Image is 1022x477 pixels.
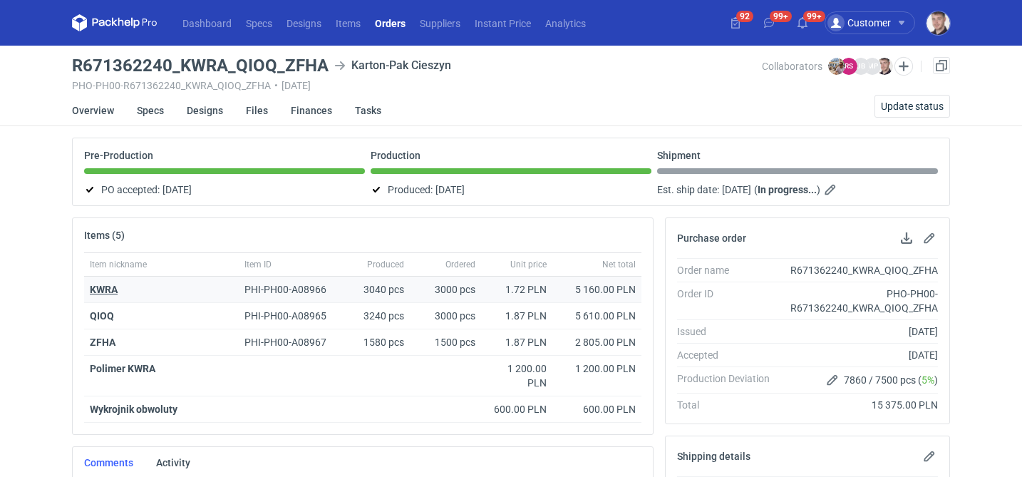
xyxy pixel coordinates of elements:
div: 1.87 PLN [487,335,547,349]
div: Est. ship date: [657,181,938,198]
div: Total [677,398,781,412]
svg: Packhelp Pro [72,14,158,31]
div: [DATE] [781,348,938,362]
em: ) [817,184,820,195]
button: 99+ [791,11,814,34]
div: Order name [677,263,781,277]
a: Instant Price [468,14,538,31]
button: Edit purchase order [921,230,938,247]
button: 92 [724,11,747,34]
h2: Items (5) [84,230,125,241]
div: PHI-PH00-A08966 [244,282,340,297]
div: Produced: [371,181,651,198]
p: Shipment [657,150,701,161]
span: Item nickname [90,259,147,270]
a: Specs [137,95,164,126]
a: Items [329,14,368,31]
button: Edit estimated shipping date [823,181,840,198]
div: 3000 pcs [410,303,481,329]
div: 5 160.00 PLN [558,282,636,297]
a: Dashboard [175,14,239,31]
span: • [274,80,278,91]
a: Tasks [355,95,381,126]
a: Designs [187,95,223,126]
img: Michał Palasek [828,58,845,75]
span: Item ID [244,259,272,270]
div: PHI-PH00-A08965 [244,309,340,323]
button: Download PO [898,230,915,247]
button: Customer [825,11,926,34]
strong: Wykrojnik obwoluty [90,404,177,415]
a: Suppliers [413,14,468,31]
p: Production [371,150,420,161]
div: 1 200.00 PLN [558,361,636,376]
div: 1.72 PLN [487,282,547,297]
a: Duplicate [933,57,950,74]
div: PHO-PH00-R671362240_KWRA_QIOQ_ZFHA [DATE] [72,80,762,91]
a: Overview [72,95,114,126]
a: Designs [279,14,329,31]
h3: R671362240_KWRA_QIOQ_ZFHA [72,57,329,74]
a: Finances [291,95,332,126]
div: PO accepted: [84,181,365,198]
strong: Polimer KWRA [90,363,155,374]
span: Produced [367,259,404,270]
a: QIOQ [90,310,114,322]
div: R671362240_KWRA_QIOQ_ZFHA [781,263,938,277]
div: Accepted [677,348,781,362]
div: 5 610.00 PLN [558,309,636,323]
h2: Shipping details [677,451,750,462]
div: Karton-Pak Cieszyn [334,57,451,74]
div: 600.00 PLN [487,402,547,416]
a: Analytics [538,14,593,31]
a: KWRA [90,284,118,295]
span: Update status [881,101,944,111]
button: 99+ [758,11,780,34]
figcaption: RS [840,58,857,75]
div: Production Deviation [677,371,781,389]
button: Edit shipping details [921,448,938,465]
div: 1.87 PLN [487,309,547,323]
button: Edit production Deviation [824,371,841,389]
div: 3040 pcs [346,277,410,303]
div: PHO-PH00-R671362240_KWRA_QIOQ_ZFHA [781,287,938,315]
a: ZFHA [90,337,115,348]
div: Customer [827,14,891,31]
div: 600.00 PLN [558,402,636,416]
div: 15 375.00 PLN [781,398,938,412]
span: 7860 / 7500 pcs ( ) [844,373,938,387]
button: Update status [874,95,950,118]
span: [DATE] [162,181,192,198]
div: PHI-PH00-A08967 [244,335,340,349]
span: [DATE] [722,181,751,198]
div: Issued [677,324,781,339]
em: ( [754,184,758,195]
figcaption: JB [852,58,869,75]
a: Specs [239,14,279,31]
div: 3000 pcs [410,277,481,303]
button: Edit collaborators [894,57,913,76]
img: Maciej Sikora [876,58,893,75]
div: 1500 pcs [410,329,481,356]
a: Orders [368,14,413,31]
div: [DATE] [781,324,938,339]
img: Maciej Sikora [926,11,950,35]
span: Ordered [445,259,475,270]
div: 1 200.00 PLN [487,361,547,390]
div: 3240 pcs [346,303,410,329]
strong: In progress... [758,184,817,195]
div: 1580 pcs [346,329,410,356]
span: Unit price [510,259,547,270]
span: Collaborators [762,61,822,72]
span: 5% [922,374,934,386]
figcaption: MP [864,58,881,75]
h2: Purchase order [677,232,746,244]
a: Files [246,95,268,126]
span: [DATE] [435,181,465,198]
span: Net total [602,259,636,270]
